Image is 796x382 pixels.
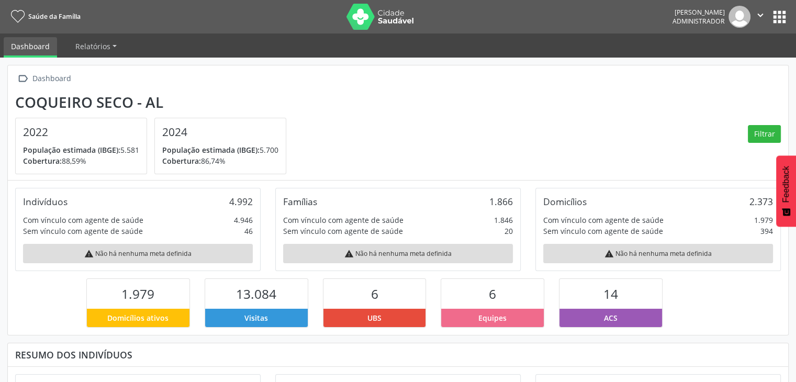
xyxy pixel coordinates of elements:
[748,125,781,143] button: Filtrar
[755,9,766,21] i: 
[604,249,614,259] i: warning
[604,312,618,323] span: ACS
[754,215,773,226] div: 1.979
[23,215,143,226] div: Com vínculo com agente de saúde
[504,226,513,237] div: 20
[23,144,139,155] p: 5.581
[672,8,725,17] div: [PERSON_NAME]
[478,312,507,323] span: Equipes
[162,145,260,155] span: População estimada (IBGE):
[107,312,169,323] span: Domicílios ativos
[750,6,770,28] button: 
[760,226,773,237] div: 394
[603,285,618,302] span: 14
[489,196,513,207] div: 1.866
[749,196,773,207] div: 2.373
[68,37,124,55] a: Relatórios
[75,41,110,51] span: Relatórios
[162,144,278,155] p: 5.700
[30,71,73,86] div: Dashboard
[23,155,139,166] p: 88,59%
[7,8,81,25] a: Saúde da Família
[162,156,201,166] span: Cobertura:
[672,17,725,26] span: Administrador
[283,244,513,263] div: Não há nenhuma meta definida
[244,312,268,323] span: Visitas
[23,196,68,207] div: Indivíduos
[4,37,57,58] a: Dashboard
[244,226,253,237] div: 46
[283,226,403,237] div: Sem vínculo com agente de saúde
[229,196,253,207] div: 4.992
[162,126,278,139] h4: 2024
[236,285,276,302] span: 13.084
[15,94,294,111] div: Coqueiro Seco - AL
[23,244,253,263] div: Não há nenhuma meta definida
[121,285,154,302] span: 1.979
[23,126,139,139] h4: 2022
[543,244,773,263] div: Não há nenhuma meta definida
[770,8,789,26] button: apps
[367,312,382,323] span: UBS
[489,285,496,302] span: 6
[283,196,317,207] div: Famílias
[776,155,796,227] button: Feedback - Mostrar pesquisa
[728,6,750,28] img: img
[28,12,81,21] span: Saúde da Família
[15,71,73,86] a:  Dashboard
[781,166,791,203] span: Feedback
[15,349,781,361] div: Resumo dos indivíduos
[23,156,62,166] span: Cobertura:
[543,215,664,226] div: Com vínculo com agente de saúde
[543,226,663,237] div: Sem vínculo com agente de saúde
[23,145,120,155] span: População estimada (IBGE):
[162,155,278,166] p: 86,74%
[23,226,143,237] div: Sem vínculo com agente de saúde
[234,215,253,226] div: 4.946
[283,215,403,226] div: Com vínculo com agente de saúde
[15,71,30,86] i: 
[543,196,587,207] div: Domicílios
[494,215,513,226] div: 1.846
[371,285,378,302] span: 6
[344,249,354,259] i: warning
[84,249,94,259] i: warning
